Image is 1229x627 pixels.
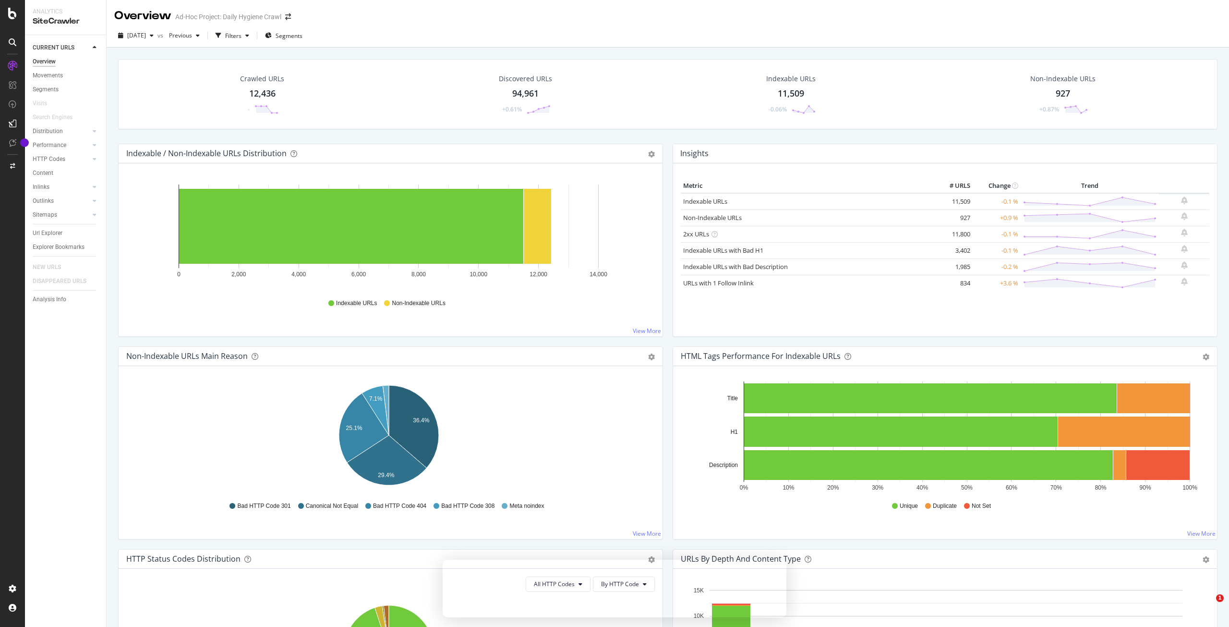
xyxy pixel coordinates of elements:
[276,32,302,40] span: Segments
[33,210,57,220] div: Sitemaps
[33,182,49,192] div: Inlinks
[1140,484,1151,491] text: 90%
[33,126,90,136] a: Distribution
[33,276,96,286] a: DISAPPEARED URLS
[33,85,99,95] a: Segments
[33,112,82,123] a: Search Engines
[33,262,71,272] a: NEW URLS
[33,98,47,109] div: Visits
[1050,484,1062,491] text: 70%
[165,28,204,43] button: Previous
[33,140,66,150] div: Performance
[1181,278,1188,285] div: bell-plus
[126,554,241,564] div: HTTP Status Codes Distribution
[709,462,738,468] text: Description
[33,43,74,53] div: CURRENT URLS
[33,57,56,67] div: Overview
[694,613,704,619] text: 10K
[680,147,709,160] h4: Insights
[291,271,306,278] text: 4,000
[973,242,1021,258] td: -0.1 %
[378,472,394,479] text: 29.4%
[530,271,547,278] text: 12,000
[33,242,99,252] a: Explorer Bookmarks
[1187,529,1216,538] a: View More
[683,262,788,271] a: Indexable URLs with Bad Description
[33,295,99,305] a: Analysis Info
[1181,261,1188,269] div: bell-plus
[20,138,29,147] div: Tooltip anchor
[240,74,284,84] div: Crawled URLs
[346,425,362,431] text: 25.1%
[681,351,841,361] div: HTML Tags Performance for Indexable URLs
[648,354,655,360] div: gear
[165,31,192,39] span: Previous
[778,87,804,100] div: 11,509
[648,556,655,563] div: gear
[633,327,661,335] a: View More
[351,271,366,278] text: 6,000
[126,381,651,493] div: A chart.
[127,31,146,39] span: 2025 Sep. 5th
[683,246,763,255] a: Indexable URLs with Bad H1
[683,279,754,287] a: URLs with 1 Follow Inlink
[285,13,291,20] div: arrow-right-arrow-left
[827,484,839,491] text: 20%
[1030,74,1096,84] div: Non-Indexable URLs
[633,529,661,538] a: View More
[33,228,99,238] a: Url Explorer
[336,299,377,307] span: Indexable URLs
[1181,229,1188,236] div: bell-plus
[33,8,98,16] div: Analytics
[1021,179,1159,193] th: Trend
[306,502,358,510] span: Canonical Not Equal
[590,271,607,278] text: 14,000
[934,275,973,291] td: 834
[509,502,544,510] span: Meta noindex
[411,271,426,278] text: 8,000
[1196,594,1219,617] iframe: Intercom live chat
[470,271,487,278] text: 10,000
[261,28,306,43] button: Segments
[683,213,742,222] a: Non-Indexable URLs
[33,210,90,220] a: Sitemaps
[900,502,918,510] span: Unique
[1056,87,1070,100] div: 927
[648,151,655,158] div: gear
[766,74,816,84] div: Indexable URLs
[33,71,63,81] div: Movements
[33,276,86,286] div: DISAPPEARED URLS
[783,484,794,491] text: 10%
[1095,484,1107,491] text: 80%
[740,484,748,491] text: 0%
[157,31,165,39] span: vs
[1216,594,1224,602] span: 1
[33,85,59,95] div: Segments
[126,179,651,290] svg: A chart.
[33,98,57,109] a: Visits
[175,12,281,22] div: Ad-Hoc Project: Daily Hygiene Crawl
[1181,197,1188,204] div: bell-plus
[1203,556,1209,563] div: gear
[1181,245,1188,253] div: bell-plus
[369,395,383,402] text: 7.1%
[237,502,290,510] span: Bad HTTP Code 301
[441,502,494,510] span: Bad HTTP Code 308
[126,351,248,361] div: Non-Indexable URLs Main Reason
[972,502,991,510] span: Not Set
[916,484,928,491] text: 40%
[443,560,786,617] iframe: Survey by Laura from Botify
[33,154,65,164] div: HTTP Codes
[502,105,522,113] div: +0.61%
[973,209,1021,226] td: +0.9 %
[33,57,99,67] a: Overview
[1006,484,1017,491] text: 60%
[33,196,54,206] div: Outlinks
[681,381,1206,493] svg: A chart.
[1181,212,1188,220] div: bell-plus
[973,226,1021,242] td: -0.1 %
[33,140,90,150] a: Performance
[934,258,973,275] td: 1,985
[126,148,287,158] div: Indexable / Non-Indexable URLs Distribution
